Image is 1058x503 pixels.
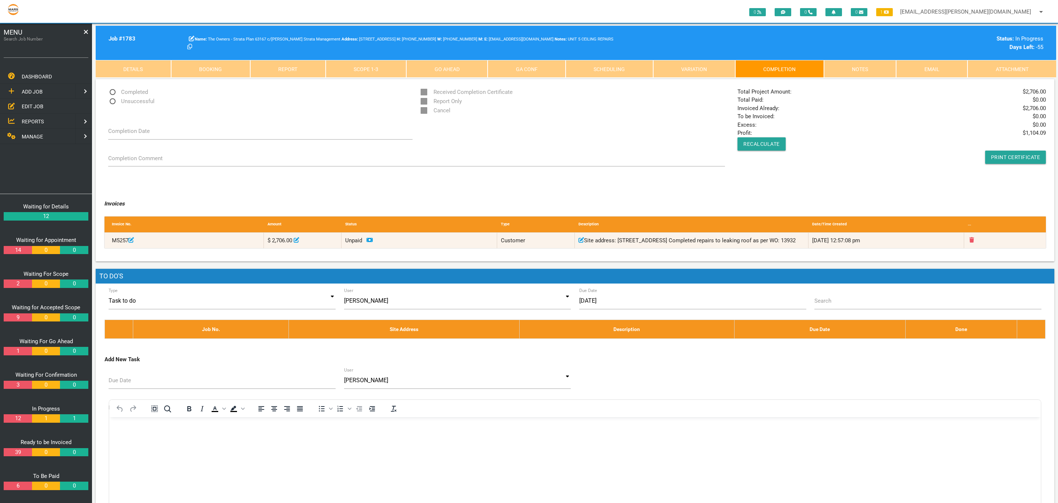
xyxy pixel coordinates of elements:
b: Job # 1783 [109,35,135,42]
label: User [344,287,353,294]
span: 0 [749,8,766,16]
span: EDIT JOB [22,103,43,109]
span: $ 2,706.00 [1023,88,1046,96]
a: Attachment [967,60,1056,78]
a: Waiting For Scope [24,271,68,277]
button: Justify [294,404,306,414]
label: Type [109,287,118,294]
b: H: [397,37,401,42]
b: Status: [997,35,1014,42]
a: 0 [32,448,60,457]
a: 2 [4,279,32,288]
a: 0 [32,482,60,490]
label: Search [814,297,831,305]
a: Click to pay invoice [367,237,373,244]
b: Address: [342,37,358,42]
span: Home Phone [397,37,436,42]
div: Text color Black [209,404,227,414]
a: Report [250,60,326,78]
th: Due Date [735,320,906,338]
span: [PHONE_NUMBER] [437,37,477,42]
button: Find and replace [161,404,174,414]
span: $ 1,104.09 [1023,129,1046,137]
span: Cancel [421,106,450,115]
a: Print Certificate [985,151,1046,164]
b: W: [437,37,442,42]
button: Recalculate [737,137,786,151]
a: Waiting for Accepted Scope [12,304,80,311]
a: Scope 1-3 [326,60,407,78]
i: Invoices [104,200,125,207]
a: 0 [32,313,60,322]
span: UNIT 5 CEILING REPAIRS [555,37,613,42]
a: 0 [60,246,88,254]
span: MANAGE [22,134,43,140]
label: User [344,367,353,373]
a: 0 [60,448,88,457]
button: Decrease indent [353,404,365,414]
div: Bullet list [315,404,334,414]
span: [STREET_ADDRESS] [342,37,396,42]
span: $ 0.00 [1033,121,1046,129]
label: Description [109,404,137,412]
span: Received Completion Certificate [421,88,513,97]
div: M5257 [108,233,264,249]
span: Unsuccessful [108,97,155,106]
span: REPORTS [22,119,44,124]
th: Site Address [289,320,519,338]
a: Email [896,60,967,78]
button: Redo [127,404,139,414]
span: MENU [4,27,22,37]
div: Numbered list [334,404,353,414]
span: ADD JOB [22,89,43,95]
div: [DATE] 12:57:08 pm [808,233,964,249]
a: 6 [4,482,32,490]
button: Increase indent [366,404,378,414]
label: Due Date [109,376,131,385]
a: 1 [4,347,32,355]
button: Select all [148,404,161,414]
div: Background color Black [227,404,246,414]
a: 0 [60,347,88,355]
span: 1 [876,8,893,16]
span: $ 2,706.00 [1023,104,1046,113]
div: Description [575,217,808,232]
div: Amount [264,217,342,232]
a: 39 [4,448,32,457]
div: $ 2,706.00 [264,233,342,249]
b: M: [478,37,483,42]
img: s3file [7,4,19,15]
button: Align left [255,404,268,414]
span: $ 0.00 [1033,112,1046,121]
a: Scheduling [566,60,653,78]
label: Due Date [579,287,597,294]
span: $ 0.00 [1033,96,1046,104]
a: Notes [824,60,896,78]
a: Booking [171,60,250,78]
div: Site address: [STREET_ADDRESS] Completed repairs to leaking roof as per WO: 13932 [575,233,808,249]
a: In Progress [32,405,60,412]
th: Done [905,320,1017,338]
label: Completion Date [108,127,150,136]
a: 0 [32,246,60,254]
span: Unpaid [345,237,362,244]
a: 12 [4,212,88,221]
label: Search Job Number [4,36,71,42]
button: Align center [268,404,280,414]
a: Ready to be Invoiced [21,439,71,446]
a: Variation [653,60,735,78]
button: Undo [114,404,126,414]
h1: To Do's [96,269,1054,284]
a: Waiting for Appointment [16,237,76,243]
b: Name: [195,37,207,42]
a: 14 [4,246,32,254]
a: GA Conf [488,60,566,78]
span: 0 [851,8,867,16]
div: Invoice No. [108,217,264,232]
div: Type [497,217,575,232]
a: 9 [4,313,32,322]
button: Clear formatting [388,404,400,414]
a: 1 [32,414,60,423]
th: Description [519,320,734,338]
a: Completion [735,60,824,78]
